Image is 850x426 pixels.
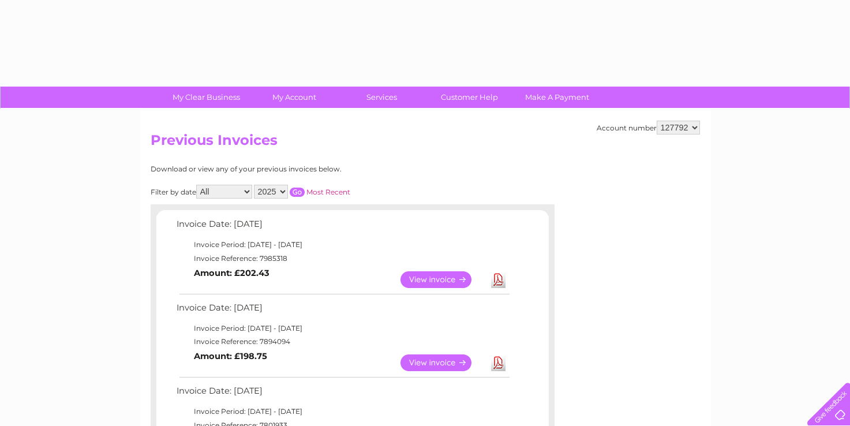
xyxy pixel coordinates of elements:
a: Most Recent [306,188,350,196]
div: Download or view any of your previous invoices below. [151,165,454,173]
a: Download [491,271,505,288]
a: My Clear Business [159,87,254,108]
td: Invoice Date: [DATE] [174,300,511,322]
a: View [400,271,485,288]
h2: Previous Invoices [151,132,700,154]
b: Amount: £198.75 [194,351,267,361]
a: Services [334,87,429,108]
td: Invoice Date: [DATE] [174,383,511,405]
a: My Account [246,87,342,108]
div: Account number [597,121,700,134]
a: Make A Payment [510,87,605,108]
td: Invoice Date: [DATE] [174,216,511,238]
a: Download [491,354,505,371]
td: Invoice Period: [DATE] - [DATE] [174,405,511,418]
td: Invoice Period: [DATE] - [DATE] [174,238,511,252]
div: Filter by date [151,185,454,199]
td: Invoice Reference: 7985318 [174,252,511,266]
td: Invoice Reference: 7894094 [174,335,511,349]
b: Amount: £202.43 [194,268,269,278]
td: Invoice Period: [DATE] - [DATE] [174,322,511,335]
a: View [400,354,485,371]
a: Customer Help [422,87,517,108]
